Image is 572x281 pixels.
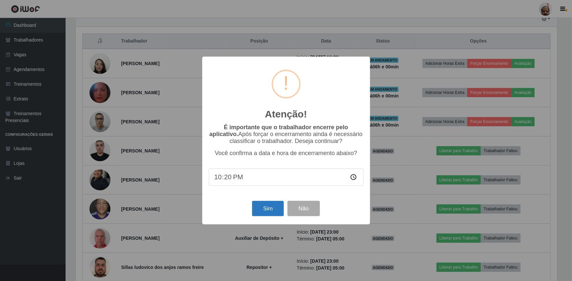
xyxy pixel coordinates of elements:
[209,124,364,145] p: Após forçar o encerramento ainda é necessário classificar o trabalhador. Deseja continuar?
[252,201,284,216] button: Sim
[265,108,307,120] h2: Atenção!
[209,124,348,137] b: É importante que o trabalhador encerre pelo aplicativo.
[209,150,364,157] p: Você confirma a data e hora de encerramento abaixo?
[287,201,320,216] button: Não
